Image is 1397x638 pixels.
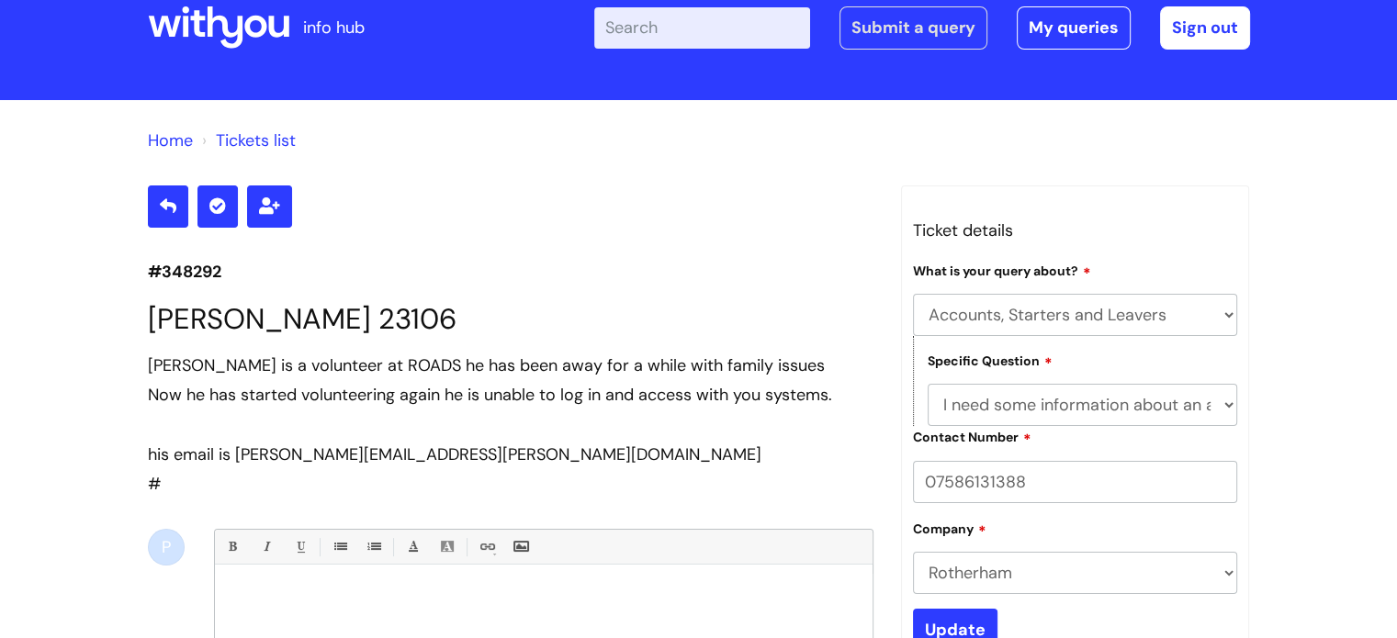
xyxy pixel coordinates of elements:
[594,6,1250,49] div: | -
[148,257,873,286] p: #348292
[148,351,873,380] div: [PERSON_NAME] is a volunteer at ROADS he has been away for a while with family issues
[475,535,498,558] a: Link
[148,529,185,565] div: P
[216,129,296,151] a: Tickets list
[148,380,873,409] div: Now he has started volunteering again he is unable to log in and access with you systems.
[148,440,873,469] div: his email is [PERSON_NAME][EMAIL_ADDRESS][PERSON_NAME][DOMAIN_NAME]
[254,535,277,558] a: Italic (Ctrl-I)
[509,535,532,558] a: Insert Image...
[303,13,365,42] p: info hub
[288,535,311,558] a: Underline(Ctrl-U)
[839,6,987,49] a: Submit a query
[435,535,458,558] a: Back Color
[913,261,1091,279] label: What is your query about?
[220,535,243,558] a: Bold (Ctrl-B)
[913,519,986,537] label: Company
[328,535,351,558] a: • Unordered List (Ctrl-Shift-7)
[928,351,1053,369] label: Specific Question
[148,351,873,499] div: #
[148,126,193,155] li: Solution home
[594,7,810,48] input: Search
[913,427,1031,445] label: Contact Number
[1017,6,1131,49] a: My queries
[362,535,385,558] a: 1. Ordered List (Ctrl-Shift-8)
[913,216,1238,245] h3: Ticket details
[148,129,193,151] a: Home
[197,126,296,155] li: Tickets list
[1160,6,1250,49] a: Sign out
[401,535,424,558] a: Font Color
[148,302,873,336] h1: [PERSON_NAME] 23106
